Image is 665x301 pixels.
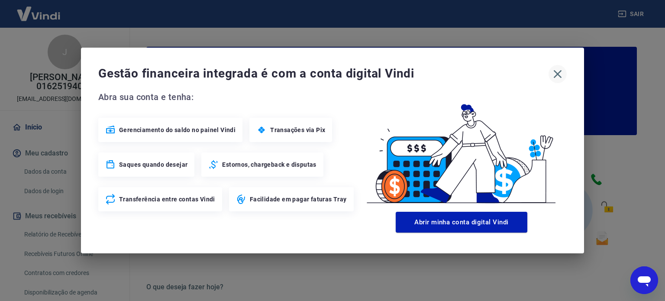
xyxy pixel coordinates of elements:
[119,195,215,204] span: Transferência entre contas Vindi
[222,160,316,169] span: Estornos, chargeback e disputas
[250,195,347,204] span: Facilidade em pagar faturas Tray
[98,65,549,82] span: Gestão financeira integrada é com a conta digital Vindi
[630,266,658,294] iframe: Botão para abrir a janela de mensagens, conversa em andamento
[98,90,356,104] span: Abra sua conta e tenha:
[119,126,236,134] span: Gerenciamento do saldo no painel Vindi
[356,90,567,208] img: Good Billing
[119,160,187,169] span: Saques quando desejar
[396,212,527,233] button: Abrir minha conta digital Vindi
[270,126,325,134] span: Transações via Pix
